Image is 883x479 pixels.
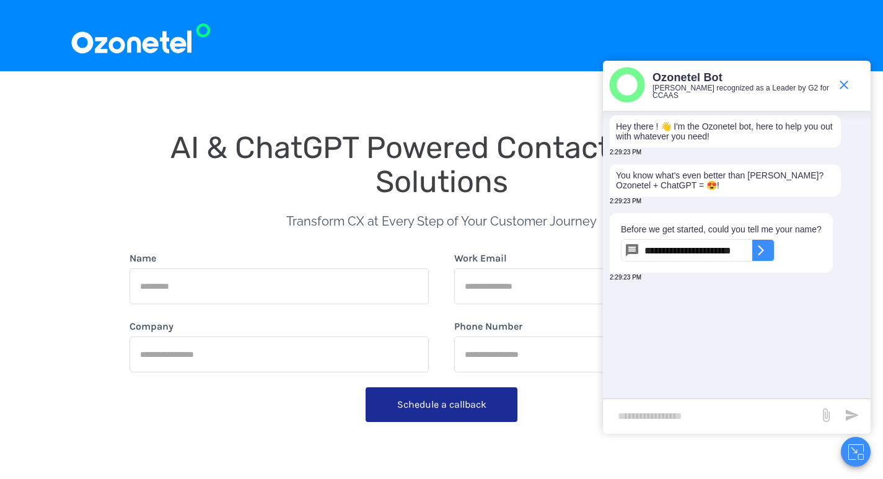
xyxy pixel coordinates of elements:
label: Phone Number [454,319,522,334]
span: 2:29:23 PM [610,274,641,281]
span: AI & ChatGPT Powered Contact Center Solutions [170,130,721,200]
p: Ozonetel Bot [652,71,830,85]
label: Company [130,319,174,334]
p: [PERSON_NAME] recognized as a Leader by G2 for CCAAS [652,84,830,99]
div: new-msg-input [609,405,812,428]
span: Transform CX at Every Step of Your Customer Journey [286,214,597,229]
p: Hey there ! 👋 I'm the Ozonetel bot, here to help you out with whatever you need! [616,121,835,141]
span: 2:29:23 PM [610,198,641,204]
span: 2:29:23 PM [610,149,641,156]
p: You know what's even better than [PERSON_NAME]? Ozonetel + ChatGPT = 😍! [616,170,835,190]
label: Name [130,251,156,266]
img: header [609,67,645,103]
p: Before we get started, could you tell me your name? [621,224,822,234]
button: Schedule a callback [366,387,517,422]
label: Work Email [454,251,507,266]
form: form [130,251,754,427]
button: Close chat [841,437,871,467]
span: end chat or minimize [832,73,856,97]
